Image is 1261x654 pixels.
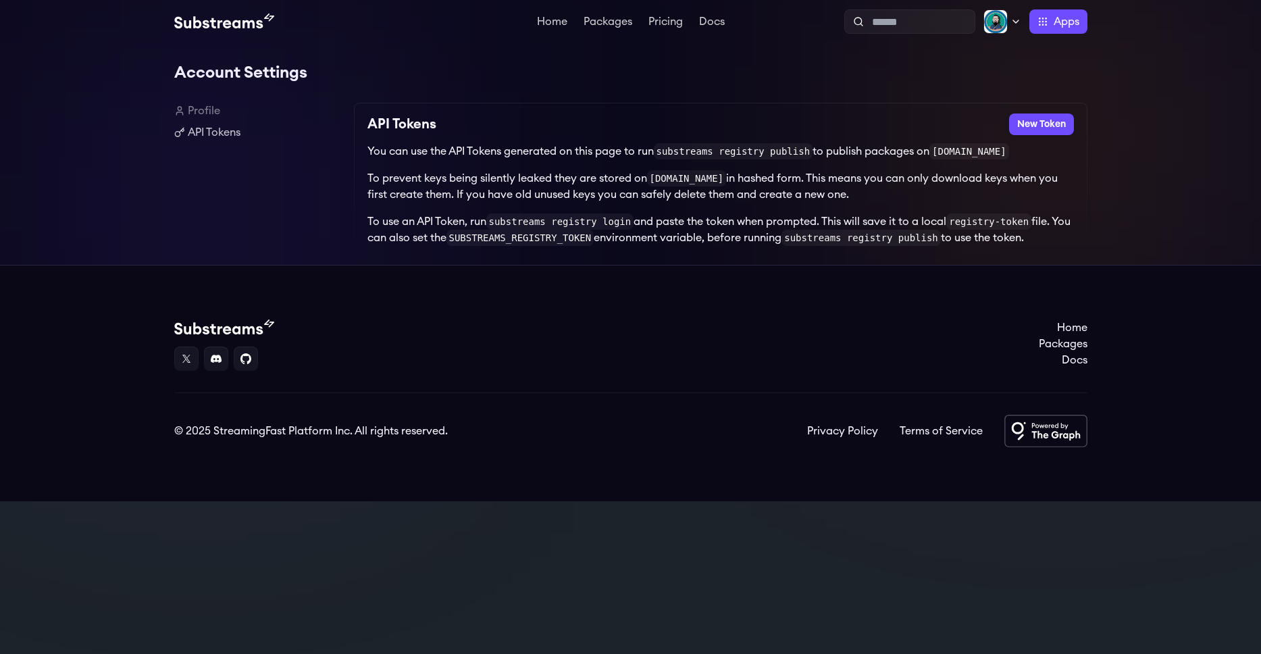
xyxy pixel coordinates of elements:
[946,213,1031,230] code: registry-token
[367,114,436,135] h2: API Tokens
[654,143,813,159] code: substreams registry publish
[696,16,727,30] a: Docs
[581,16,635,30] a: Packages
[174,320,274,336] img: Substream's logo
[446,230,594,246] code: SUBSTREAMS_REGISTRY_TOKEN
[807,423,878,439] a: Privacy Policy
[1039,352,1087,368] a: Docs
[534,16,570,30] a: Home
[174,59,1087,86] h1: Account Settings
[1004,415,1087,447] img: Powered by The Graph
[1039,336,1087,352] a: Packages
[1054,14,1079,30] span: Apps
[367,213,1074,246] p: To use an API Token, run and paste the token when prompted. This will save it to a local file. Yo...
[367,143,1074,159] p: You can use the API Tokens generated on this page to run to publish packages on
[983,9,1008,34] img: Profile
[647,170,727,186] code: [DOMAIN_NAME]
[1009,114,1074,135] button: New Token
[900,423,983,439] a: Terms of Service
[929,143,1009,159] code: [DOMAIN_NAME]
[174,124,343,141] a: API Tokens
[781,230,941,246] code: substreams registry publish
[486,213,634,230] code: substreams registry login
[174,423,448,439] div: © 2025 StreamingFast Platform Inc. All rights reserved.
[174,103,343,119] a: Profile
[174,14,274,30] img: Substream's logo
[367,170,1074,203] p: To prevent keys being silently leaked they are stored on in hashed form. This means you can only ...
[1039,320,1087,336] a: Home
[646,16,686,30] a: Pricing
